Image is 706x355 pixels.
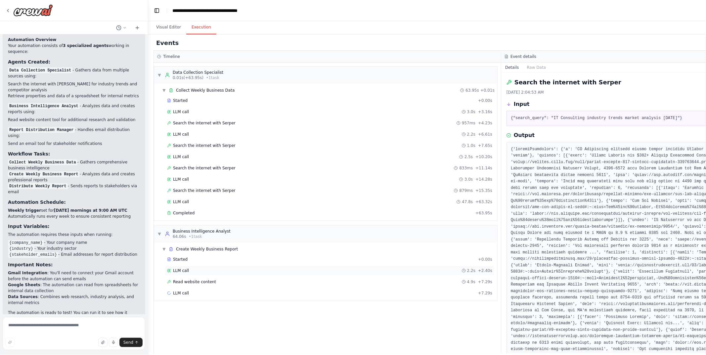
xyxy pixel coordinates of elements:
h3: Input [514,100,530,108]
span: • 1 task [189,234,202,239]
span: LLM call [173,199,189,204]
li: Automatically runs every week to ensure consistent reporting [8,213,140,219]
span: + 63.95s [475,210,492,216]
span: Completed [173,210,195,216]
span: LLM call [173,268,189,273]
li: - Sends reports to stakeholders via email [8,183,140,195]
span: LLM call [173,109,189,114]
strong: Data Sources [8,295,38,299]
span: 64.06s [173,234,186,239]
span: Started [173,257,188,262]
code: Data Collection Specialist [8,67,72,73]
h3: Timeline [163,54,180,59]
span: ▼ [162,88,166,93]
span: 879ms [459,188,473,193]
span: 2.2s [467,268,475,273]
strong: Agents Created: [8,59,50,65]
span: + 4.23s [478,120,492,126]
button: Start a new chat [132,24,143,32]
li: - Your company name [8,240,140,246]
span: + 7.29s [478,290,492,296]
span: + 63.32s [475,199,492,204]
button: Switch to previous chat [113,24,129,32]
strong: Automation Schedule: [8,200,66,205]
li: - Gathers comprehensive business intelligence [8,159,140,171]
li: : Combines web research, industry analysis, and internal metrics [8,294,140,306]
span: + 6.61s [478,132,492,137]
strong: Google Sheets [8,283,40,288]
span: Send [123,340,133,345]
button: Hide left sidebar [152,6,161,15]
li: Read website content tool for additional research and validation [8,117,140,123]
span: Read website content [173,279,216,285]
code: Collect Weekly Business Data [8,159,77,165]
li: - Your industry sector [8,246,140,252]
h2: Events [156,38,179,48]
strong: Input Variables: [8,224,50,229]
span: 3.0s [467,109,475,114]
span: 2.2s [467,132,475,137]
div: Data Collection Specialist [173,70,223,75]
span: • 1 task [206,75,219,80]
span: LLM call [173,154,189,159]
button: Raw Data [523,63,550,72]
strong: Workflow Tasks: [8,151,50,156]
span: + 10.20s [475,154,492,159]
li: : The automation can read from spreadsheets for internal data collection [8,282,140,294]
p: The automation is ready to test! You can run it to see how it collects data, generates reports, a... [8,310,140,328]
li: Retrieve properties and data of a spreadsheet for internal metrics [8,93,140,99]
span: 63.95s [465,88,479,93]
h3: Output [514,131,535,139]
img: Logo [13,4,53,16]
span: + 14.28s [475,177,492,182]
code: {industry} [8,246,34,252]
p: - Analyzes data and creates reports using: [8,103,140,115]
span: + 0.01s [480,88,495,93]
button: Click to speak your automation idea [109,338,118,347]
li: - Analyzes data and creates professional reports [8,171,140,183]
code: {company_name} [8,240,44,246]
span: Search the internet with Serper [173,188,236,193]
button: Details [501,63,523,72]
span: 1.0s [467,143,475,148]
nav: breadcrumb [172,7,259,14]
span: + 11.14s [475,165,492,171]
span: 833ms [459,165,473,171]
button: Send [119,338,143,347]
span: 47.8s [462,199,473,204]
li: - Email addresses for report distribution [8,252,140,258]
span: 0.01s (+63.95s) [173,75,203,80]
p: Your automation consists of working in sequence: [8,43,140,55]
span: ▼ [157,72,161,78]
span: Search the internet with Serper [173,165,236,171]
h2: Search the internet with Serper [514,78,621,87]
span: 3.0s [464,177,473,182]
span: Search the internet with Serper [173,143,236,148]
span: + 7.29s [478,279,492,285]
span: LLM call [173,290,189,296]
button: Execution [186,21,216,34]
li: Search the internet with [PERSON_NAME] for industry trends and competitor analysis [8,81,140,93]
span: Search the internet with Serper [173,120,236,126]
code: Distribute Weekly Report [8,183,68,189]
div: Business Intelligence Analyst [173,229,231,234]
span: Collect Weekly Business Data [176,88,235,93]
span: + 0.00s [478,98,492,103]
strong: [DATE] mornings at 9:00 AM UTC [54,208,127,213]
span: 2.5s [464,154,473,159]
span: + 0.00s [478,257,492,262]
strong: Gmail Integration [8,271,47,276]
span: + 3.16s [478,109,492,114]
span: Started [173,98,188,103]
button: Upload files [98,338,108,347]
strong: Automation Overview [8,37,56,42]
button: Improve this prompt [5,338,15,347]
p: The automation requires these inputs when running: [8,232,140,238]
p: - Gathers data from multiple sources using: [8,67,140,79]
span: ▼ [157,231,161,237]
code: Create Weekly Business Report [8,171,80,177]
strong: Weekly trigger [8,208,41,213]
span: LLM call [173,177,189,182]
li: Send an email tool for stakeholder notifications [8,141,140,147]
code: Report Distribution Manager [8,127,75,133]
